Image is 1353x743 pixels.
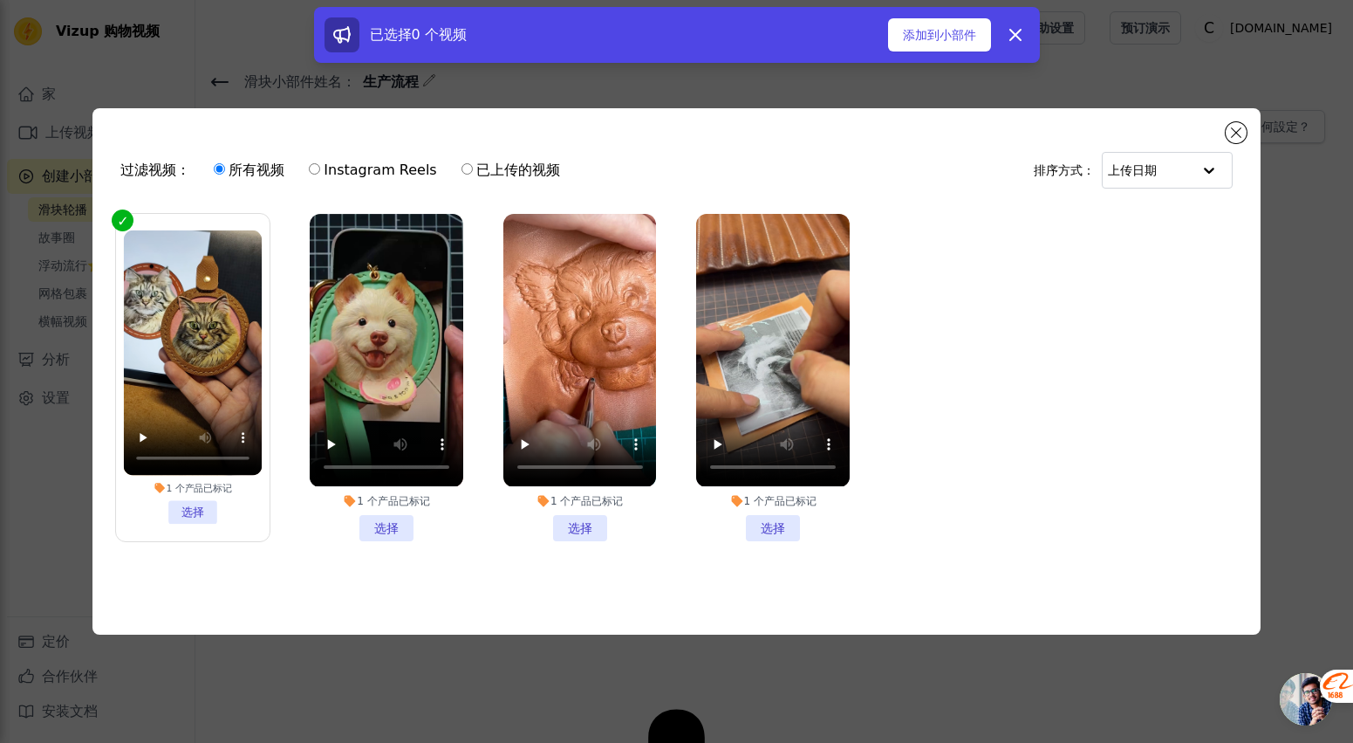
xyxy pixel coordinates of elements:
font: 产品 [185,483,204,494]
font: 产品 [571,495,591,507]
font: 已标记 [204,483,232,494]
font: 添加到小部件 [903,28,976,42]
font: 已选择0 个 [370,26,439,43]
font: 所有视频 [229,162,284,178]
font: 过滤视频： [120,162,190,178]
font: 1 个 [167,483,185,494]
a: 开放式聊天 [1280,673,1332,726]
font: 已上传的视频 [476,162,560,178]
font: 视频 [439,26,467,43]
font: 已标记 [591,495,623,507]
font: 已标记 [785,495,817,507]
font: 1 个 [550,495,571,507]
font: 已标记 [399,495,430,507]
font: 产品 [378,495,399,507]
font: 产品 [764,495,785,507]
font: 1 个 [357,495,377,507]
font: Instagram Reels [324,162,436,178]
font: 排序方式： [1034,163,1095,177]
font: 1 个 [744,495,764,507]
button: 关闭模式 [1226,122,1247,143]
